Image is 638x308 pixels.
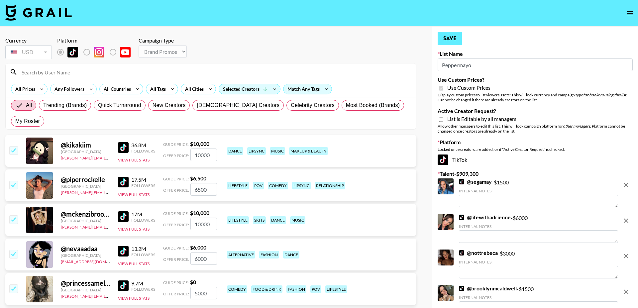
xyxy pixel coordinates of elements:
div: lifestyle [325,285,347,293]
span: All [26,101,32,109]
span: New Creators [153,101,186,109]
div: pov [253,182,264,189]
div: - $ 1500 [459,178,618,207]
strong: $ 10,000 [190,141,209,147]
a: [PERSON_NAME][EMAIL_ADDRESS][DOMAIN_NAME] [61,223,159,230]
div: comedy [268,182,288,189]
div: Followers [131,218,155,223]
img: Grail Talent [5,5,72,21]
div: Platform [57,37,136,44]
input: 10,000 [190,149,217,161]
div: lifestyle [227,216,249,224]
span: Guide Price: [163,246,189,251]
label: Use Custom Prices? [438,76,633,83]
button: View Full Stats [118,261,150,266]
div: Internal Notes: [459,224,618,229]
span: Use Custom Prices [447,84,490,91]
div: 36.8M [131,142,155,149]
div: @ kikakiim [61,141,110,149]
button: View Full Stats [118,157,150,162]
strong: $ 0 [190,279,196,285]
strong: $ 6,500 [190,175,206,181]
img: TikTok [118,246,129,257]
span: List is Editable by all managers [447,116,516,122]
button: remove [619,285,633,298]
img: TikTok [118,177,129,187]
div: food & drink [251,285,282,293]
img: TikTok [459,179,464,184]
div: Campaign Type [139,37,187,44]
button: View Full Stats [118,227,150,232]
em: for bookers using this list [583,92,626,97]
div: lipsync [247,147,266,155]
div: fashion [259,251,279,258]
div: All Cities [181,84,205,94]
div: 17M [131,211,155,218]
div: [GEOGRAPHIC_DATA] [61,149,110,154]
div: dance [283,251,299,258]
span: Guide Price: [163,142,189,147]
a: @brooklynmcaldwell [459,285,517,292]
span: Celebrity Creators [291,101,335,109]
a: @nottrebeca [459,250,498,256]
div: relationship [315,182,345,189]
label: Talent - $ 909,300 [438,170,633,177]
a: @segamay [459,178,492,185]
div: [GEOGRAPHIC_DATA] [61,287,110,292]
input: 10,000 [190,218,217,230]
div: TikTok [438,154,633,165]
div: - $ 3000 [459,250,618,278]
div: Locked once creators are added, or if "Active Creator Request" is checked. [438,147,633,152]
span: Guide Price: [163,176,189,181]
span: Most Booked (Brands) [346,101,400,109]
label: List Name [438,51,633,57]
div: Followers [131,287,155,292]
div: Internal Notes: [459,188,618,193]
div: pov [310,285,321,293]
div: Followers [131,252,155,257]
div: makeup & beauty [289,147,328,155]
span: Offer Price: [163,188,189,193]
input: 6,500 [190,183,217,196]
img: TikTok [118,280,129,291]
label: Active Creator Request? [438,108,633,114]
span: Offer Price: [163,153,189,158]
a: [PERSON_NAME][EMAIL_ADDRESS][DOMAIN_NAME] [61,154,159,160]
div: [GEOGRAPHIC_DATA] [61,184,110,189]
strong: $ 6,000 [190,244,206,251]
div: Internal Notes: [459,259,618,264]
div: @ nevaaadaa [61,245,110,253]
button: Save [438,32,462,45]
div: 9.7M [131,280,155,287]
label: Platform [438,139,633,146]
span: Guide Price: [163,280,189,285]
span: My Roster [15,117,40,125]
button: remove [619,178,633,192]
div: Internal Notes: [459,295,618,300]
div: All Countries [100,84,132,94]
span: Offer Price: [163,222,189,227]
a: [PERSON_NAME][EMAIL_ADDRESS][DOMAIN_NAME] [61,189,159,195]
span: [DEMOGRAPHIC_DATA] Creators [197,101,279,109]
div: lifestyle [227,182,249,189]
img: Instagram [94,47,104,57]
span: Trending (Brands) [43,101,87,109]
a: @lifewithadrienne [459,214,511,221]
button: remove [619,250,633,263]
span: Guide Price: [163,211,189,216]
div: music [270,147,285,155]
div: Followers [131,149,155,154]
div: [GEOGRAPHIC_DATA] [61,253,110,258]
div: Remove selected talent to change platforms [57,45,136,59]
span: Offer Price: [163,257,189,262]
div: @ mckenzibrooke [61,210,110,218]
div: Currency [5,37,52,44]
button: View Full Stats [118,192,150,197]
button: View Full Stats [118,296,150,301]
button: open drawer [623,7,637,20]
div: 17.5M [131,176,155,183]
img: TikTok [118,211,129,222]
a: [EMAIL_ADDRESS][DOMAIN_NAME] [61,258,128,264]
div: All Tags [146,84,167,94]
div: USD [7,47,51,58]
